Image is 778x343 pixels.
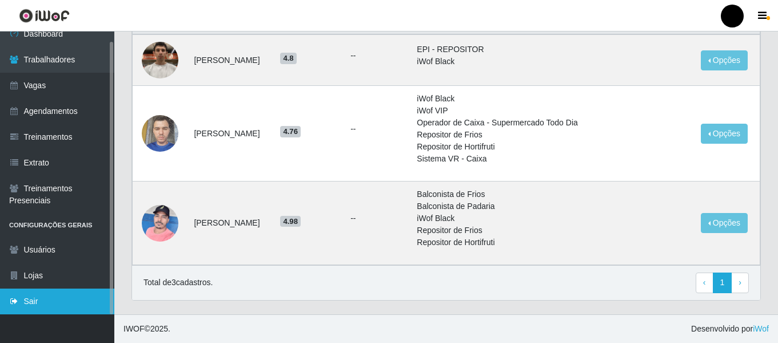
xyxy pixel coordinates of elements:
img: 1736532476105.jpeg [142,109,178,157]
span: © 2025 . [123,323,170,335]
a: Next [731,273,749,293]
img: CoreUI Logo [19,9,70,23]
button: Opções [701,50,748,70]
li: Operador de Caixa - Supermercado Todo Dia [417,117,592,129]
td: [PERSON_NAME] [187,34,273,86]
span: ‹ [703,278,706,287]
a: Previous [696,273,713,293]
li: Repositor de Frios [417,129,592,141]
li: Sistema VR - Caixa [417,153,592,165]
li: iWof VIP [417,105,592,117]
a: iWof [753,324,769,333]
span: 4.8 [280,53,297,64]
li: Repositor de Frios [417,224,592,236]
ul: -- [350,50,403,62]
td: [PERSON_NAME] [187,86,273,182]
ul: -- [350,212,403,224]
ul: -- [350,123,403,135]
button: Opções [701,213,748,233]
li: iWof Black [417,212,592,224]
img: 1743414607190.jpeg [142,36,178,84]
img: 1735860830923.jpeg [142,199,178,247]
button: Opções [701,124,748,144]
span: › [739,278,741,287]
li: Balconista de Padaria [417,200,592,212]
nav: pagination [696,273,749,293]
a: 1 [713,273,732,293]
li: Repositor de Hortifruti [417,236,592,249]
li: iWof Black [417,56,592,68]
li: Balconista de Frios [417,188,592,200]
span: 4.98 [280,216,301,227]
li: Repositor de Hortifruti [417,141,592,153]
span: IWOF [123,324,145,333]
span: Desenvolvido por [691,323,769,335]
li: EPI - REPOSITOR [417,44,592,56]
span: 4.76 [280,126,301,137]
li: iWof Black [417,93,592,105]
td: [PERSON_NAME] [187,182,273,265]
p: Total de 3 cadastros. [143,277,213,289]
